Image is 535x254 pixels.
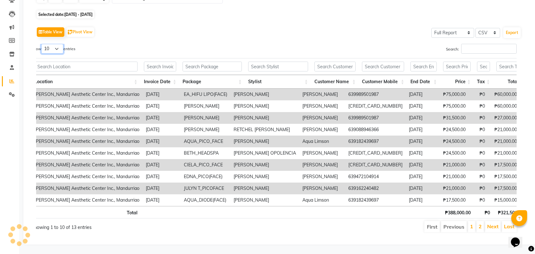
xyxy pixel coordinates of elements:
td: ₱0 [469,112,488,124]
th: Price: activate to sort column ascending [440,75,474,89]
button: Export [503,27,521,38]
td: [CREDIT_CARD_NUMBER] [345,147,406,159]
td: [DATE] [406,124,437,136]
input: Search End Date [410,62,437,71]
td: ₱17,500.00 [488,183,520,194]
td: ₱0 [469,124,488,136]
td: ₱21,000.00 [488,147,520,159]
td: [DATE] [143,112,181,124]
td: [PERSON_NAME] [230,112,299,124]
td: [PERSON_NAME] [181,112,230,124]
a: Next [487,223,499,230]
td: [PERSON_NAME] [181,100,230,112]
td: [DATE] [406,194,437,206]
td: ₱24,500.00 [437,124,469,136]
td: JULYN T_PICOFACE [181,183,230,194]
td: [DATE] [406,147,437,159]
td: ₱75,000.00 [437,89,469,100]
td: ₱17,500.00 [437,194,469,206]
td: BETH_HEADSPA [181,147,230,159]
td: ₱0 [469,136,488,147]
th: ₱388,000.00 [440,206,474,218]
input: Search Tax [477,62,490,71]
td: 639989501987 [345,89,406,100]
td: ₱21,000.00 [488,124,520,136]
td: ₱0 [469,183,488,194]
input: Search Customer Name [314,62,356,71]
td: EA_HIFU LIPO(FACE) [181,89,230,100]
td: [DATE] [143,124,181,136]
td: [PERSON_NAME] Aesthetic Center Inc., Mandurriao [31,159,143,171]
td: ₱0 [469,171,488,183]
td: 639182439697 [345,194,406,206]
th: ₱0 [474,206,493,218]
td: [PERSON_NAME] [230,159,299,171]
td: [PERSON_NAME] Aesthetic Center Inc., Mandurriao [31,112,143,124]
td: [PERSON_NAME] Aesthetic Center Inc., Mandurriao [31,124,143,136]
td: [PERSON_NAME] [230,136,299,147]
td: [DATE] [406,171,437,183]
a: 2 [479,223,482,230]
label: Search: [446,44,517,54]
td: 639472104914 [345,171,406,183]
td: ₱60,000.00 [488,100,520,112]
td: [DATE] [406,136,437,147]
input: Search Package [183,62,242,71]
td: CIELA_PICO_FACE [181,159,230,171]
td: [DATE] [406,112,437,124]
span: [DATE] - [DATE] [64,12,93,17]
input: Search Stylist [248,62,308,71]
td: [DATE] [406,89,437,100]
td: ₱0 [469,100,488,112]
td: [PERSON_NAME] Aesthetic Center Inc., Mandurriao [31,89,143,100]
td: [DATE] [143,159,181,171]
td: [PERSON_NAME] [181,124,230,136]
td: ₱21,000.00 [437,171,469,183]
td: [PERSON_NAME] [299,124,345,136]
input: Search Location [35,62,138,71]
td: [PERSON_NAME] [299,159,345,171]
th: Tax: activate to sort column ascending [474,75,493,89]
input: Search Price [443,62,471,71]
td: 639162240482 [345,183,406,194]
td: [PERSON_NAME] OPOLENCIA [230,147,299,159]
td: [PERSON_NAME] [230,100,299,112]
td: [PERSON_NAME] [230,194,299,206]
input: Search Invoice Date [144,62,177,71]
td: [DATE] [143,171,181,183]
td: [PERSON_NAME] [230,183,299,194]
td: [PERSON_NAME] [230,171,299,183]
td: [PERSON_NAME] [299,89,345,100]
td: ₱17,500.00 [488,171,520,183]
td: [PERSON_NAME] [230,89,299,100]
input: Search Customer Mobile [362,62,404,71]
td: [DATE] [143,147,181,159]
div: Showing 1 to 10 of 13 entries [31,220,228,231]
th: Location: activate to sort column ascending [31,75,141,89]
input: Search: [461,44,517,54]
td: ₱24,500.00 [437,147,469,159]
th: Invoice Date: activate to sort column ascending [141,75,180,89]
td: [DATE] [406,159,437,171]
td: [PERSON_NAME] Aesthetic Center Inc., Mandurriao [31,194,143,206]
td: [DATE] [143,194,181,206]
td: [DATE] [406,100,437,112]
td: [PERSON_NAME] [299,183,345,194]
td: ₱17,500.00 [488,159,520,171]
td: [PERSON_NAME] [299,171,345,183]
td: ₱27,000.00 [488,112,520,124]
td: ₱0 [469,147,488,159]
td: [PERSON_NAME] [299,112,345,124]
td: [CREDIT_CARD_NUMBER] [345,100,406,112]
td: Aqua Limson [299,136,345,147]
td: Aqua Limson [299,194,345,206]
th: Customer Mobile: activate to sort column ascending [359,75,407,89]
td: EDNA_PICO(FACE) [181,171,230,183]
td: ₱75,000.00 [437,100,469,112]
select: Showentries [41,44,63,54]
td: ₱24,500.00 [437,136,469,147]
button: Table View [37,27,64,37]
td: AQUA_PICO_FACE [181,136,230,147]
td: ₱0 [469,194,488,206]
td: [PERSON_NAME] Aesthetic Center Inc., Mandurriao [31,100,143,112]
